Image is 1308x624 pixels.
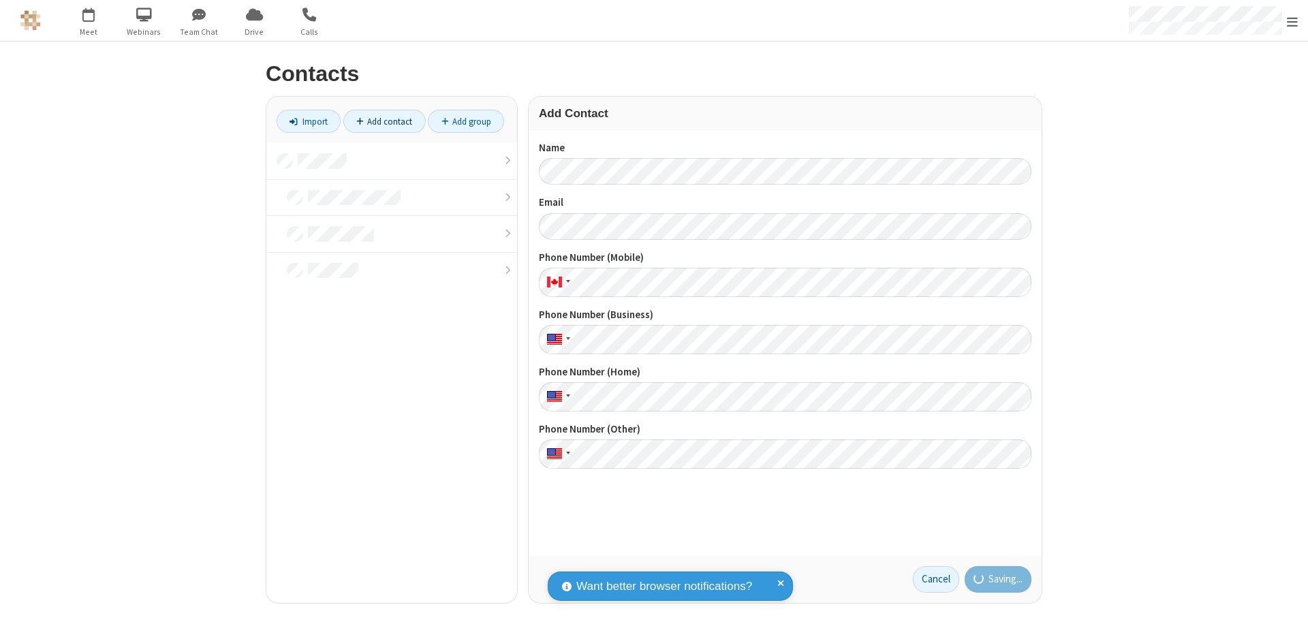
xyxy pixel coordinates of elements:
[229,26,280,38] span: Drive
[913,566,959,593] a: Cancel
[539,325,574,354] div: United States: + 1
[988,572,1023,587] span: Saving...
[539,422,1031,437] label: Phone Number (Other)
[428,110,504,133] a: Add group
[174,26,225,38] span: Team Chat
[539,107,1031,120] h3: Add Contact
[539,382,574,411] div: United States: + 1
[284,26,335,38] span: Calls
[539,307,1031,323] label: Phone Number (Business)
[343,110,426,133] a: Add contact
[576,578,752,595] span: Want better browser notifications?
[539,439,574,469] div: United States: + 1
[539,140,1031,156] label: Name
[539,195,1031,210] label: Email
[539,364,1031,380] label: Phone Number (Home)
[20,10,41,31] img: QA Selenium DO NOT DELETE OR CHANGE
[266,62,1042,86] h2: Contacts
[1274,589,1298,614] iframe: Chat
[965,566,1032,593] button: Saving...
[63,26,114,38] span: Meet
[539,268,574,297] div: Canada: + 1
[119,26,170,38] span: Webinars
[539,250,1031,266] label: Phone Number (Mobile)
[277,110,341,133] a: Import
